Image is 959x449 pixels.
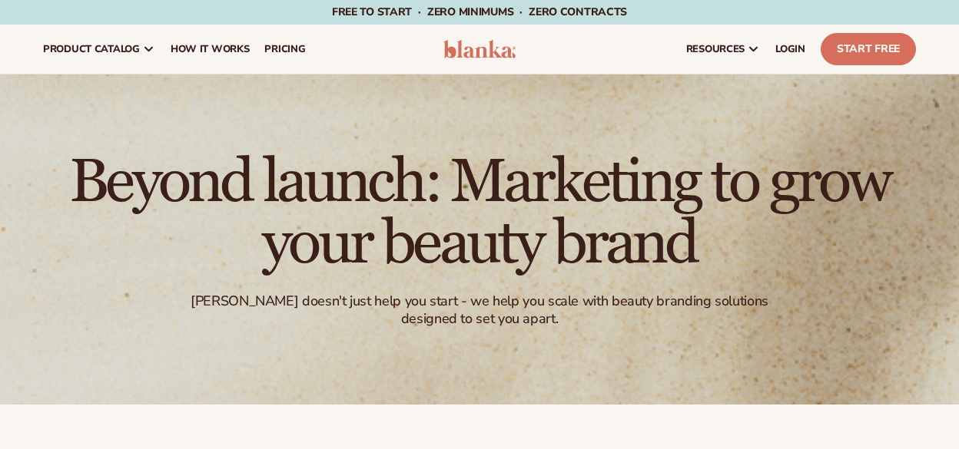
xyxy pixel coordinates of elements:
[171,43,250,55] span: How It Works
[443,40,516,58] img: logo
[775,43,805,55] span: LOGIN
[686,43,745,55] span: resources
[768,25,813,74] a: LOGIN
[57,151,902,274] h1: Beyond launch: Marketing to grow your beauty brand
[35,25,163,74] a: product catalog
[679,25,768,74] a: resources
[168,292,791,328] div: [PERSON_NAME] doesn't just help you start - we help you scale with beauty branding solutions desi...
[264,43,305,55] span: pricing
[43,43,140,55] span: product catalog
[257,25,313,74] a: pricing
[332,5,627,19] span: Free to start · ZERO minimums · ZERO contracts
[821,33,916,65] a: Start Free
[163,25,257,74] a: How It Works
